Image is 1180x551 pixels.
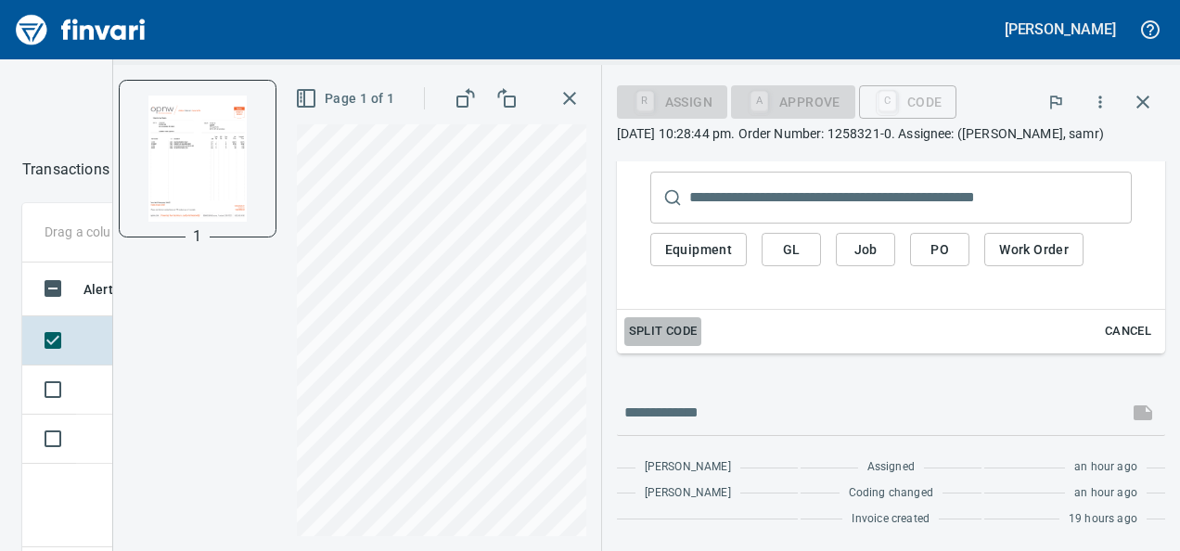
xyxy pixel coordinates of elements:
img: Finvari [11,7,150,52]
span: Invoice created [852,510,930,529]
span: Job [851,238,880,262]
span: PO [925,238,955,262]
button: GL [762,233,821,267]
span: Split Code [629,321,698,342]
button: Job [836,233,895,267]
button: PO [910,233,969,267]
span: Work Order [999,238,1069,262]
span: 19 hours ago [1069,510,1137,529]
span: Cancel [1103,321,1153,342]
span: GL [776,238,806,262]
button: Flag [1035,82,1076,122]
div: Coding Required [731,93,855,109]
span: an hour ago [1074,484,1137,503]
span: Alert [83,278,137,301]
p: 1 [193,225,201,248]
button: [PERSON_NAME] [1000,15,1121,44]
button: Split Code [624,317,702,346]
button: More [1080,82,1121,122]
span: Close invoice [1121,80,1165,124]
p: Drag a column heading here to group the table [45,223,316,241]
button: Equipment [650,233,748,267]
button: Work Order [984,233,1084,267]
span: [PERSON_NAME] [645,484,731,503]
span: This records your message into the invoice and notifies anyone mentioned [1121,391,1165,435]
span: Equipment [665,238,733,262]
h5: [PERSON_NAME] [1005,19,1116,39]
img: Page 1 [135,96,261,222]
button: Cancel [1098,317,1158,346]
span: an hour ago [1074,458,1137,477]
button: Page 1 of 1 [291,82,402,116]
span: Alert [83,278,113,301]
nav: breadcrumb [22,159,109,181]
span: Assigned [867,458,915,477]
p: Transactions [22,159,109,181]
div: Assign [617,93,727,109]
div: Expand [617,146,1165,353]
span: Page 1 of 1 [299,87,394,110]
div: Code [859,93,957,109]
span: [PERSON_NAME] [645,458,731,477]
p: [DATE] 10:28:44 pm. Order Number: 1258321-0. Assignee: ([PERSON_NAME], samr) [617,124,1165,143]
span: Coding changed [849,484,933,503]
